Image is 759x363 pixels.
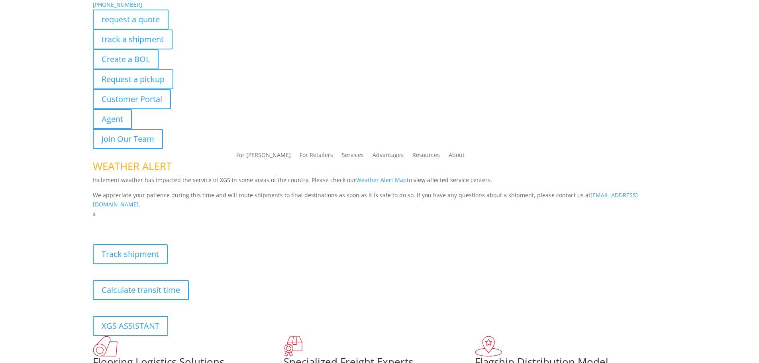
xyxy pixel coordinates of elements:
img: xgs-icon-total-supply-chain-intelligence-red [93,336,118,357]
a: Request a pickup [93,69,173,89]
p: We appreciate your patience during this time and will route shipments to final destinations as so... [93,190,667,210]
p: Inclement weather has impacted the service of XGS in some areas of the country. Please check our ... [93,175,667,190]
b: Visibility, transparency, and control for your entire supply chain. [93,220,271,228]
a: Weather Alert Map [356,176,407,184]
a: About [449,152,465,161]
a: Agent [93,109,132,129]
a: XGS ASSISTANT [93,316,168,336]
a: Calculate transit time [93,280,189,300]
a: Create a BOL [93,49,159,69]
a: Services [342,152,364,161]
a: [PHONE_NUMBER] [93,1,142,8]
a: track a shipment [93,29,173,49]
a: request a quote [93,10,169,29]
a: Customer Portal [93,89,171,109]
a: Track shipment [93,244,168,264]
span: WEATHER ALERT [93,159,172,173]
p: x [93,209,667,219]
a: Advantages [373,152,404,161]
a: For [PERSON_NAME] [236,152,291,161]
a: For Retailers [300,152,333,161]
a: Join Our Team [93,129,163,149]
img: xgs-icon-flagship-distribution-model-red [475,336,502,357]
a: Resources [412,152,440,161]
img: xgs-icon-focused-on-flooring-red [284,336,302,357]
